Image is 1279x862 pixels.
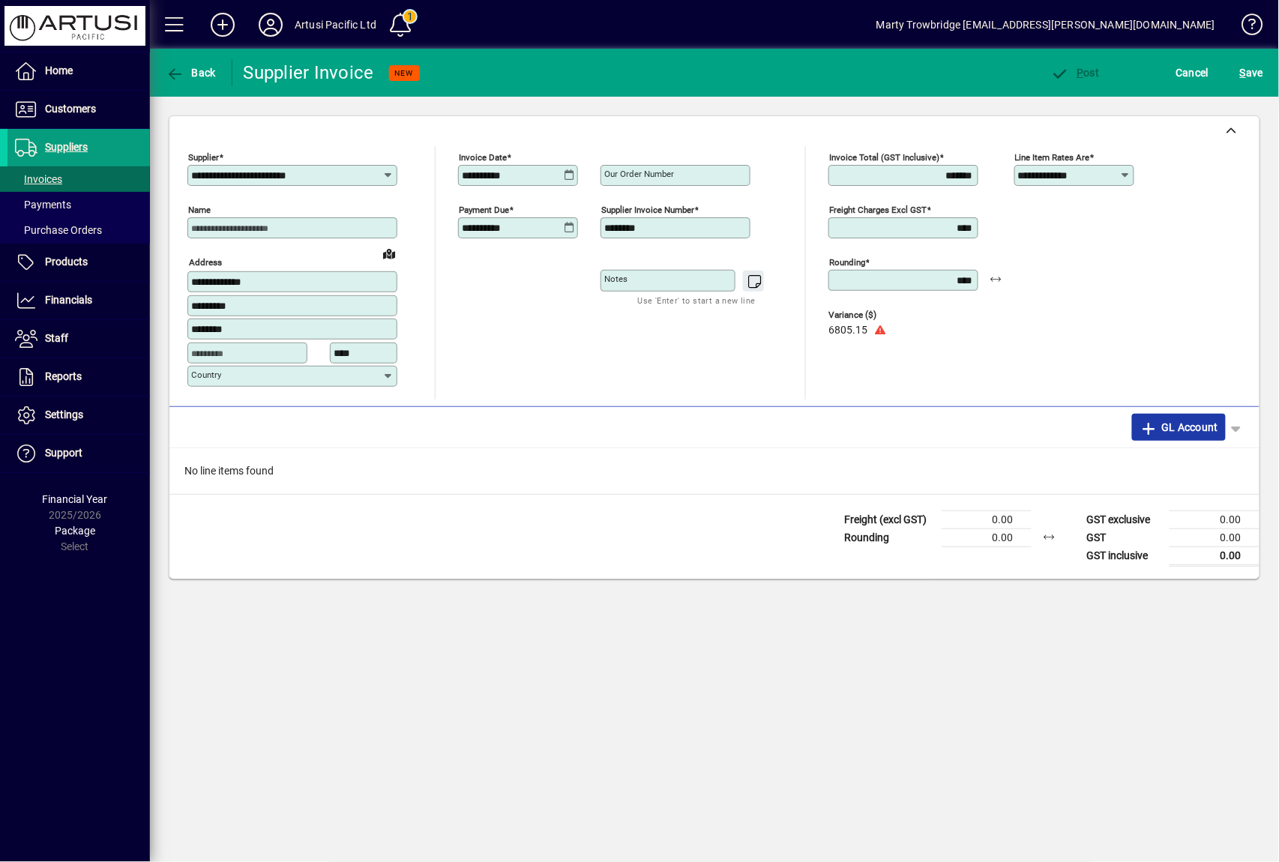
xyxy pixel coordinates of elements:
[829,257,865,268] mat-label: Rounding
[45,141,88,153] span: Suppliers
[7,244,150,281] a: Products
[1047,59,1104,86] button: Post
[7,397,150,434] a: Settings
[45,64,73,76] span: Home
[188,205,211,215] mat-label: Name
[1170,546,1260,565] td: 0.00
[1236,59,1267,86] button: Save
[837,510,942,528] td: Freight (excl GST)
[1080,510,1170,528] td: GST exclusive
[377,241,401,265] a: View on map
[459,205,509,215] mat-label: Payment due
[15,199,71,211] span: Payments
[1132,414,1226,441] button: GL Account
[604,274,628,284] mat-label: Notes
[1173,59,1213,86] button: Cancel
[7,282,150,319] a: Financials
[199,11,247,38] button: Add
[188,152,219,163] mat-label: Supplier
[837,528,942,546] td: Rounding
[1077,67,1084,79] span: P
[1080,546,1170,565] td: GST inclusive
[828,310,918,320] span: Variance ($)
[7,358,150,396] a: Reports
[459,152,507,163] mat-label: Invoice date
[45,256,88,268] span: Products
[1051,67,1100,79] span: ost
[7,192,150,217] a: Payments
[1170,510,1260,528] td: 0.00
[45,294,92,306] span: Financials
[1015,152,1090,163] mat-label: Line item rates are
[829,205,927,215] mat-label: Freight charges excl GST
[1240,61,1263,85] span: ave
[55,525,95,537] span: Package
[7,435,150,472] a: Support
[1170,528,1260,546] td: 0.00
[7,166,150,192] a: Invoices
[1140,415,1218,439] span: GL Account
[7,320,150,358] a: Staff
[604,169,674,179] mat-label: Our order number
[45,332,68,344] span: Staff
[1240,67,1246,79] span: S
[15,173,62,185] span: Invoices
[638,292,756,309] mat-hint: Use 'Enter' to start a new line
[43,493,108,505] span: Financial Year
[1230,3,1260,52] a: Knowledge Base
[295,13,376,37] div: Artusi Pacific Ltd
[395,68,414,78] span: NEW
[45,370,82,382] span: Reports
[169,448,1260,494] div: No line items found
[7,217,150,243] a: Purchase Orders
[7,91,150,128] a: Customers
[7,52,150,90] a: Home
[191,370,221,380] mat-label: Country
[1080,528,1170,546] td: GST
[247,11,295,38] button: Profile
[15,224,102,236] span: Purchase Orders
[829,152,939,163] mat-label: Invoice Total (GST inclusive)
[601,205,694,215] mat-label: Supplier invoice number
[162,59,220,86] button: Back
[166,67,216,79] span: Back
[828,325,867,337] span: 6805.15
[942,528,1032,546] td: 0.00
[45,447,82,459] span: Support
[244,61,374,85] div: Supplier Invoice
[942,510,1032,528] td: 0.00
[45,103,96,115] span: Customers
[876,13,1215,37] div: Marty Trowbridge [EMAIL_ADDRESS][PERSON_NAME][DOMAIN_NAME]
[45,409,83,421] span: Settings
[1176,61,1209,85] span: Cancel
[150,59,232,86] app-page-header-button: Back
